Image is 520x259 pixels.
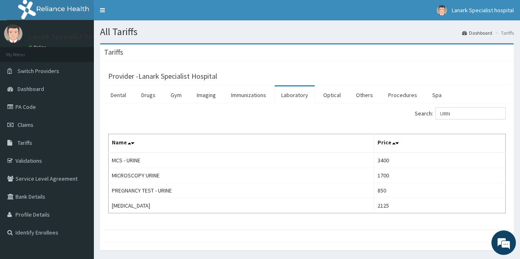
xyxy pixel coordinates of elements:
td: 1700 [374,168,506,183]
td: 3400 [374,153,506,168]
span: Dashboard [18,85,44,93]
th: Price [374,134,506,153]
input: Search: [436,107,506,120]
a: Optical [317,86,347,104]
td: 2125 [374,198,506,213]
span: Lanark Specialist hospital [452,7,514,14]
p: Lanark Specialist hospital [29,33,111,40]
td: [MEDICAL_DATA] [109,198,374,213]
h3: Provider - Lanark Specialist Hospital [108,73,217,80]
td: MICROSCOPY URINE [109,168,374,183]
td: 850 [374,183,506,198]
img: User Image [437,5,447,15]
td: MCS - URINE [109,153,374,168]
li: Tariffs [493,29,514,36]
a: Others [349,86,380,104]
a: Online [29,44,48,50]
td: PREGNANCY TEST - URINE [109,183,374,198]
a: Spa [426,86,448,104]
a: Immunizations [224,86,273,104]
th: Name [109,134,374,153]
img: User Image [4,24,22,43]
h1: All Tariffs [100,27,514,37]
a: Procedures [382,86,424,104]
label: Search: [415,107,506,120]
a: Gym [164,86,188,104]
span: Tariffs [18,139,32,146]
h3: Tariffs [104,49,123,56]
a: Dental [104,86,133,104]
a: Laboratory [275,86,315,104]
a: Dashboard [462,29,492,36]
span: Claims [18,121,33,128]
a: Imaging [190,86,222,104]
span: Switch Providers [18,67,59,75]
a: Drugs [135,86,162,104]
